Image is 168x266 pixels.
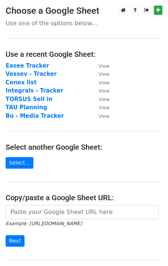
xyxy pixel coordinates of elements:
[98,105,110,110] small: View
[98,88,110,94] small: View
[91,79,110,86] a: View
[6,19,162,27] p: Use one of the options below...
[6,79,36,86] a: Cenex list
[91,87,110,94] a: View
[6,104,47,111] a: TAU Planning
[91,71,110,77] a: View
[98,80,110,85] small: View
[98,63,110,69] small: View
[98,71,110,77] small: View
[6,193,162,202] h4: Copy/paste a Google Sheet URL:
[6,87,63,94] a: Integrals - Tracker
[91,104,110,111] a: View
[6,205,159,219] input: Paste your Google Sheet URL here
[6,235,25,247] input: Next
[6,157,33,169] a: Select...
[6,221,82,226] small: Example: [URL][DOMAIN_NAME]
[6,71,57,77] a: Vessev - Tracker
[6,113,64,119] a: Bo - Media Tracker
[6,143,162,152] h4: Select another Google Sheet:
[98,97,110,102] small: View
[98,113,110,119] small: View
[91,62,110,69] a: View
[6,96,52,103] a: TORSUS Sell in
[6,6,162,16] h3: Choose a Google Sheet
[91,96,110,103] a: View
[6,62,49,69] a: Easee Tracker
[91,113,110,119] a: View
[6,50,162,59] h4: Use a recent Google Sheet:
